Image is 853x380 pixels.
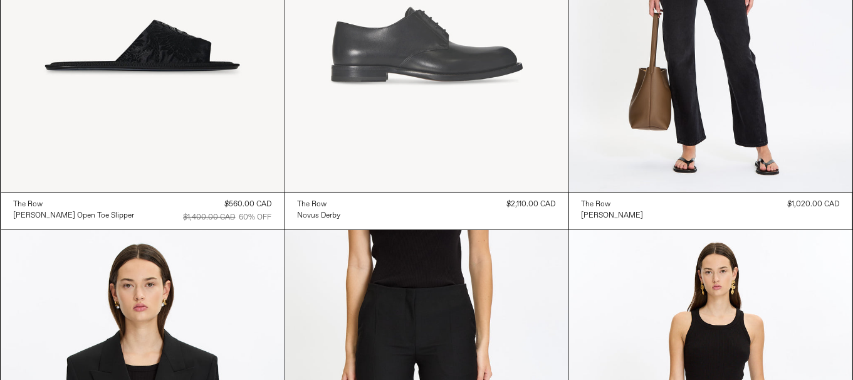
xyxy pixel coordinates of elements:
div: $2,110.00 CAD [507,199,556,210]
a: [PERSON_NAME] [582,210,644,221]
a: The Row [14,199,135,210]
a: The Row [582,199,644,210]
div: $1,400.00 CAD [184,212,236,223]
a: The Row [298,199,341,210]
div: The Row [582,199,611,210]
div: $560.00 CAD [225,199,272,210]
div: The Row [14,199,43,210]
div: [PERSON_NAME] Open Toe Slipper [14,211,135,221]
div: 60% OFF [239,212,272,223]
a: [PERSON_NAME] Open Toe Slipper [14,210,135,221]
div: Novus Derby [298,211,341,221]
div: $1,020.00 CAD [788,199,840,210]
div: The Row [298,199,327,210]
div: [PERSON_NAME] [582,211,644,221]
a: Novus Derby [298,210,341,221]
